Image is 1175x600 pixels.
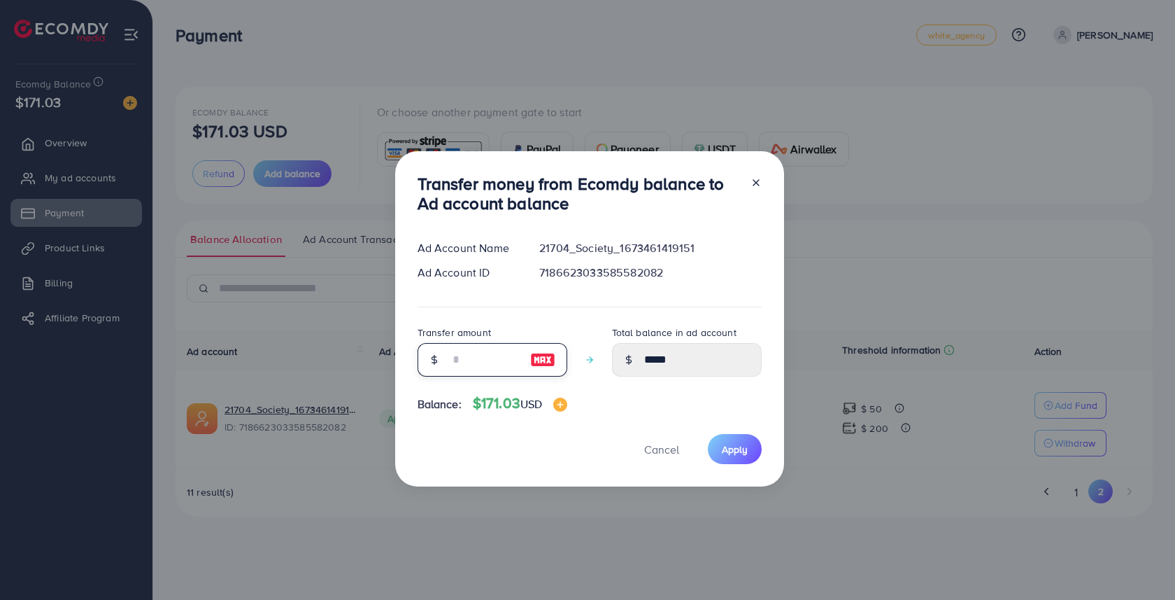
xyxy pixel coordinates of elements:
span: Cancel [644,442,679,457]
button: Apply [708,434,762,464]
span: Balance: [418,396,462,412]
img: image [553,398,567,412]
div: Ad Account Name [406,240,529,256]
label: Total balance in ad account [612,326,736,340]
h3: Transfer money from Ecomdy balance to Ad account balance [418,174,739,214]
span: USD [520,396,542,412]
div: Ad Account ID [406,265,529,281]
div: 21704_Society_1673461419151 [528,240,772,256]
div: 7186623033585582082 [528,265,772,281]
label: Transfer amount [418,326,491,340]
img: image [530,351,555,368]
h4: $171.03 [473,395,568,412]
button: Cancel [627,434,697,464]
span: Apply [722,442,748,456]
iframe: Chat [1116,537,1165,589]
